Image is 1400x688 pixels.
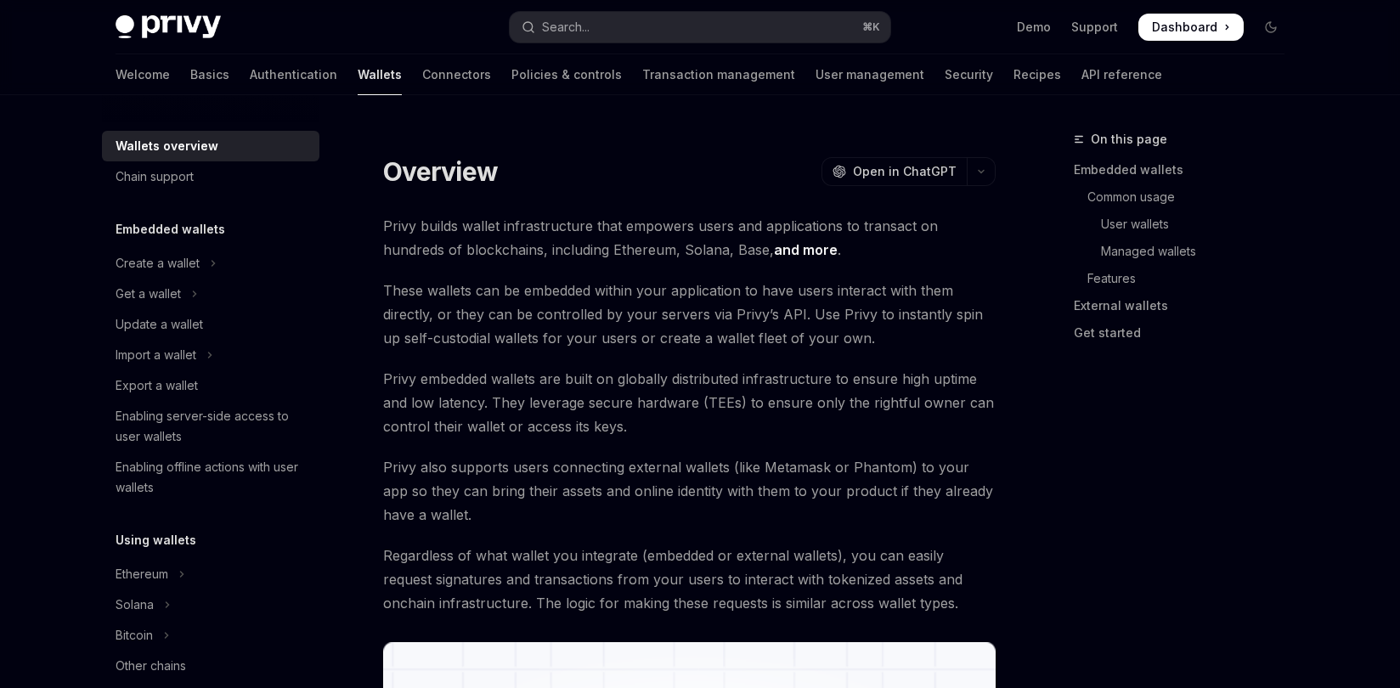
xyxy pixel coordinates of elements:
span: Privy also supports users connecting external wallets (like Metamask or Phantom) to your app so t... [383,455,996,527]
a: Connectors [422,54,491,95]
a: Common usage [1074,183,1298,211]
a: Get started [1074,319,1298,347]
button: Toggle Create a wallet section [102,248,319,279]
div: Create a wallet [116,253,200,274]
button: Toggle Bitcoin section [102,620,319,651]
button: Open search [510,12,890,42]
h5: Using wallets [116,530,196,550]
a: Other chains [102,651,319,681]
div: Other chains [116,656,186,676]
a: Enabling offline actions with user wallets [102,452,319,503]
span: Regardless of what wallet you integrate (embedded or external wallets), you can easily request si... [383,544,996,615]
div: Ethereum [116,564,168,584]
a: Dashboard [1138,14,1244,41]
a: Wallets [358,54,402,95]
a: Policies & controls [511,54,622,95]
a: Chain support [102,161,319,192]
a: Authentication [250,54,337,95]
img: dark logo [116,15,221,39]
a: Update a wallet [102,309,319,340]
span: On this page [1091,129,1167,149]
div: Enabling server-side access to user wallets [116,406,309,447]
button: Toggle Get a wallet section [102,279,319,309]
a: External wallets [1074,292,1298,319]
a: Welcome [116,54,170,95]
a: Recipes [1013,54,1061,95]
button: Toggle dark mode [1257,14,1284,41]
div: Bitcoin [116,625,153,646]
a: Wallets overview [102,131,319,161]
h5: Embedded wallets [116,219,225,240]
button: Toggle Ethereum section [102,559,319,589]
div: Wallets overview [116,136,218,156]
span: Privy embedded wallets are built on globally distributed infrastructure to ensure high uptime and... [383,367,996,438]
span: Dashboard [1152,19,1217,36]
a: API reference [1081,54,1162,95]
div: Update a wallet [116,314,203,335]
div: Search... [542,17,590,37]
a: Managed wallets [1074,238,1298,265]
a: Basics [190,54,229,95]
div: Get a wallet [116,284,181,304]
div: Solana [116,595,154,615]
div: Export a wallet [116,375,198,396]
button: Toggle Import a wallet section [102,340,319,370]
div: Enabling offline actions with user wallets [116,457,309,498]
span: Privy builds wallet infrastructure that empowers users and applications to transact on hundreds o... [383,214,996,262]
div: Chain support [116,166,194,187]
a: Demo [1017,19,1051,36]
a: User wallets [1074,211,1298,238]
a: Features [1074,265,1298,292]
a: Export a wallet [102,370,319,401]
span: Open in ChatGPT [853,163,957,180]
a: Support [1071,19,1118,36]
a: Security [945,54,993,95]
button: Open in ChatGPT [821,157,967,186]
a: User management [816,54,924,95]
a: Transaction management [642,54,795,95]
button: Toggle Solana section [102,589,319,620]
span: These wallets can be embedded within your application to have users interact with them directly, ... [383,279,996,350]
a: and more [774,241,838,259]
span: ⌘ K [862,20,880,34]
a: Enabling server-side access to user wallets [102,401,319,452]
h1: Overview [383,156,498,187]
div: Import a wallet [116,345,196,365]
a: Embedded wallets [1074,156,1298,183]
